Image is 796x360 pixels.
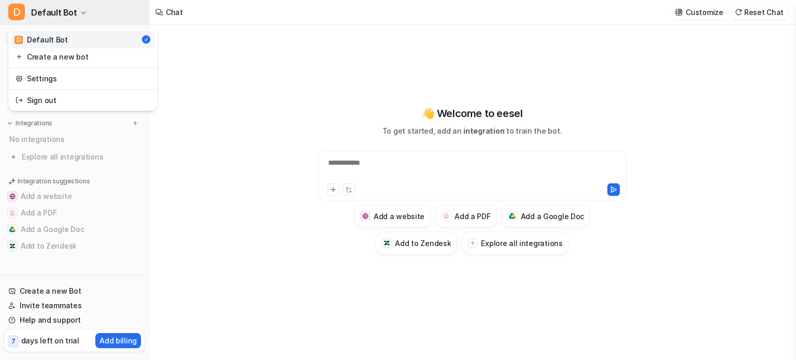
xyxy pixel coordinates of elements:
a: Settings [11,70,154,87]
img: reset [16,95,23,106]
span: D [15,36,23,44]
div: DDefault Bot [8,29,158,111]
a: Create a new bot [11,48,154,65]
img: reset [16,73,23,84]
img: reset [16,51,23,62]
span: Default Bot [31,5,77,20]
div: Default Bot [15,34,68,45]
a: Sign out [11,92,154,109]
span: D [8,4,25,20]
